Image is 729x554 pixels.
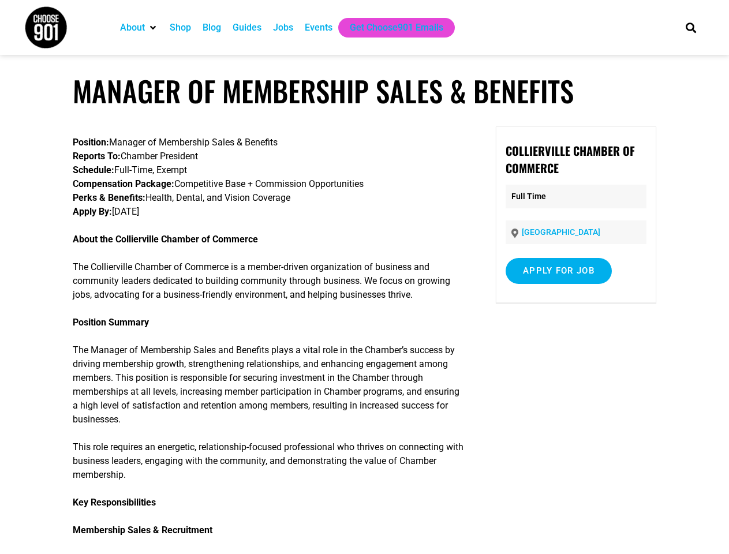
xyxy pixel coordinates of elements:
strong: Compensation Package: [73,178,174,189]
strong: Key Responsibilities [73,497,156,508]
p: The Collierville Chamber of Commerce is a member-driven organization of business and community le... [73,260,466,302]
div: Search [681,18,700,37]
a: [GEOGRAPHIC_DATA] [522,227,600,237]
a: Jobs [273,21,293,35]
p: This role requires an energetic, relationship-focused professional who thrives on connecting with... [73,440,466,482]
strong: Reports To: [73,151,121,162]
strong: Position: [73,137,109,148]
strong: Membership Sales & Recruitment [73,525,212,536]
a: About [120,21,145,35]
a: Events [305,21,332,35]
a: Shop [170,21,191,35]
strong: Schedule: [73,164,114,175]
div: About [114,18,164,38]
p: The Manager of Membership Sales and Benefits plays a vital role in the Chamber’s success by drivi... [73,343,466,426]
strong: Position Summary [73,317,149,328]
a: Get Choose901 Emails [350,21,443,35]
strong: About the Collierville Chamber of Commerce [73,234,258,245]
nav: Main nav [114,18,666,38]
strong: Collierville Chamber of Commerce [506,142,635,177]
strong: Apply By: [73,206,112,217]
a: Guides [233,21,261,35]
a: Blog [203,21,221,35]
p: Manager of Membership Sales & Benefits Chamber President Full-Time, Exempt Competitive Base + Com... [73,136,466,219]
input: Apply for job [506,258,612,284]
h1: Manager of Membership Sales & Benefits [73,74,656,108]
strong: Perks & Benefits: [73,192,145,203]
p: Full Time [506,185,646,208]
